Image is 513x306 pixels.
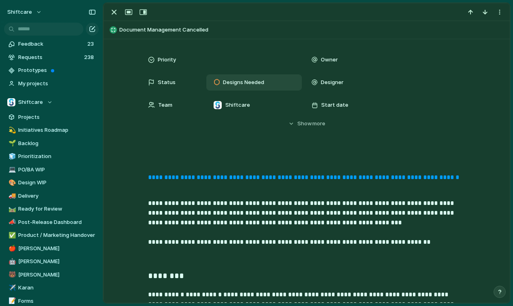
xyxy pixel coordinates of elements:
[4,64,99,76] a: Prototypes
[321,78,343,87] span: Designer
[7,231,15,239] button: ✅
[4,137,99,150] a: 🌱Backlog
[7,192,15,200] button: 🚚
[18,218,96,226] span: Post-Release Dashboard
[7,152,15,160] button: 🧊
[87,40,95,48] span: 23
[4,111,99,123] a: Projects
[8,191,14,200] div: 🚚
[119,26,506,34] span: Document Management Cancelled
[18,297,96,305] span: Forms
[18,271,96,279] span: [PERSON_NAME]
[4,229,99,241] a: ✅Product / Marketing Handover
[8,217,14,227] div: 📣
[7,139,15,148] button: 🌱
[321,56,338,64] span: Owner
[18,53,82,61] span: Requests
[18,231,96,239] span: Product / Marketing Handover
[7,218,15,226] button: 📣
[4,269,99,281] a: 🐻[PERSON_NAME]
[4,203,99,215] a: 🛤️Ready for Review
[18,40,85,48] span: Feedback
[158,56,176,64] span: Priority
[18,192,96,200] span: Delivery
[18,257,96,266] span: [PERSON_NAME]
[321,101,348,109] span: Start date
[8,126,14,135] div: 💫
[4,38,99,50] a: Feedback23
[8,139,14,148] div: 🌱
[4,216,99,228] a: 📣Post-Release Dashboard
[7,8,32,16] span: shiftcare
[18,126,96,134] span: Initiatives Roadmap
[84,53,95,61] span: 238
[4,78,99,90] a: My projects
[18,152,96,160] span: Prioritization
[8,231,14,240] div: ✅
[18,245,96,253] span: [PERSON_NAME]
[8,165,14,174] div: 💻
[7,257,15,266] button: 🤖
[7,245,15,253] button: 🍎
[7,271,15,279] button: 🐻
[7,126,15,134] button: 💫
[158,101,172,109] span: Team
[4,6,46,19] button: shiftcare
[18,113,96,121] span: Projects
[4,243,99,255] a: 🍎[PERSON_NAME]
[18,139,96,148] span: Backlog
[4,51,99,63] a: Requests238
[4,190,99,202] a: 🚚Delivery
[8,152,14,161] div: 🧊
[312,120,325,128] span: more
[8,178,14,188] div: 🎨
[18,205,96,213] span: Ready for Review
[4,96,99,108] button: Shiftcare
[223,78,264,87] span: Designs Needed
[8,257,14,266] div: 🤖
[18,166,96,174] span: PO/BA WIP
[7,284,15,292] button: ✈️
[7,179,15,187] button: 🎨
[8,244,14,253] div: 🍎
[4,164,99,176] a: 💻PO/BA WIP
[4,124,99,136] a: 💫Initiatives Roadmap
[4,177,99,189] a: 🎨Design WIP
[8,205,14,214] div: 🛤️
[18,80,96,88] span: My projects
[18,66,96,74] span: Prototypes
[4,150,99,162] a: 🧊Prioritization
[18,179,96,187] span: Design WIP
[4,282,99,294] a: ✈️Karan
[18,98,43,106] span: Shiftcare
[8,283,14,293] div: ✈️
[297,120,312,128] span: Show
[225,101,250,109] span: Shiftcare
[158,78,176,87] span: Status
[4,255,99,268] a: 🤖[PERSON_NAME]
[7,166,15,174] button: 💻
[7,297,15,305] button: 📝
[7,205,15,213] button: 🛤️
[8,270,14,279] div: 🐻
[18,284,96,292] span: Karan
[8,296,14,306] div: 📝
[107,23,506,36] button: Document Management Cancelled
[148,116,465,131] button: Showmore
